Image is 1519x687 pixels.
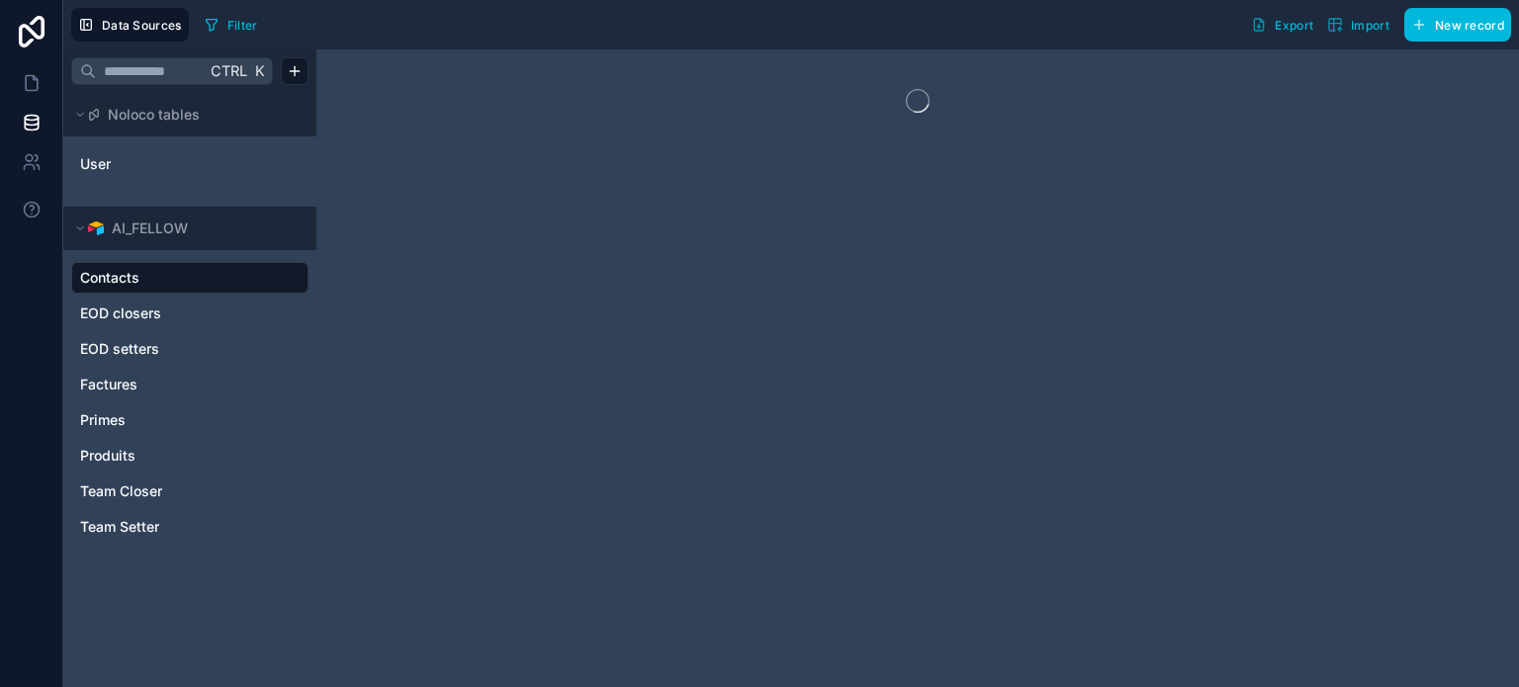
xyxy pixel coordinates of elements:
[80,375,137,394] span: Factures
[112,218,188,238] span: AI_FELLOW
[71,101,297,129] button: Noloco tables
[71,262,309,294] div: Contacts
[80,339,296,359] a: EOD setters
[1396,8,1511,42] a: New record
[1404,8,1511,42] button: New record
[88,220,104,236] img: Airtable Logo
[71,511,309,543] div: Team Setter
[1244,8,1320,42] button: Export
[80,303,296,323] a: EOD closers
[71,298,309,329] div: EOD closers
[197,10,265,40] button: Filter
[80,517,296,537] a: Team Setter
[102,18,182,33] span: Data Sources
[80,481,162,501] span: Team Closer
[71,475,309,507] div: Team Closer
[71,333,309,365] div: EOD setters
[80,339,159,359] span: EOD setters
[80,517,159,537] span: Team Setter
[1320,8,1396,42] button: Import
[80,154,296,174] a: User
[1275,18,1313,33] span: Export
[80,154,111,174] span: User
[71,148,309,180] div: User
[71,404,309,436] div: Primes
[71,8,189,42] button: Data Sources
[80,481,296,501] a: Team Closer
[80,446,135,466] span: Produits
[80,303,161,323] span: EOD closers
[227,18,258,33] span: Filter
[80,268,139,288] span: Contacts
[71,369,309,400] div: Factures
[71,215,297,242] button: Airtable LogoAI_FELLOW
[108,105,200,125] span: Noloco tables
[80,375,296,394] a: Factures
[1435,18,1504,33] span: New record
[80,410,126,430] span: Primes
[80,410,296,430] a: Primes
[209,58,249,83] span: Ctrl
[80,268,296,288] a: Contacts
[1351,18,1389,33] span: Import
[252,64,266,78] span: K
[80,446,296,466] a: Produits
[71,440,309,472] div: Produits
